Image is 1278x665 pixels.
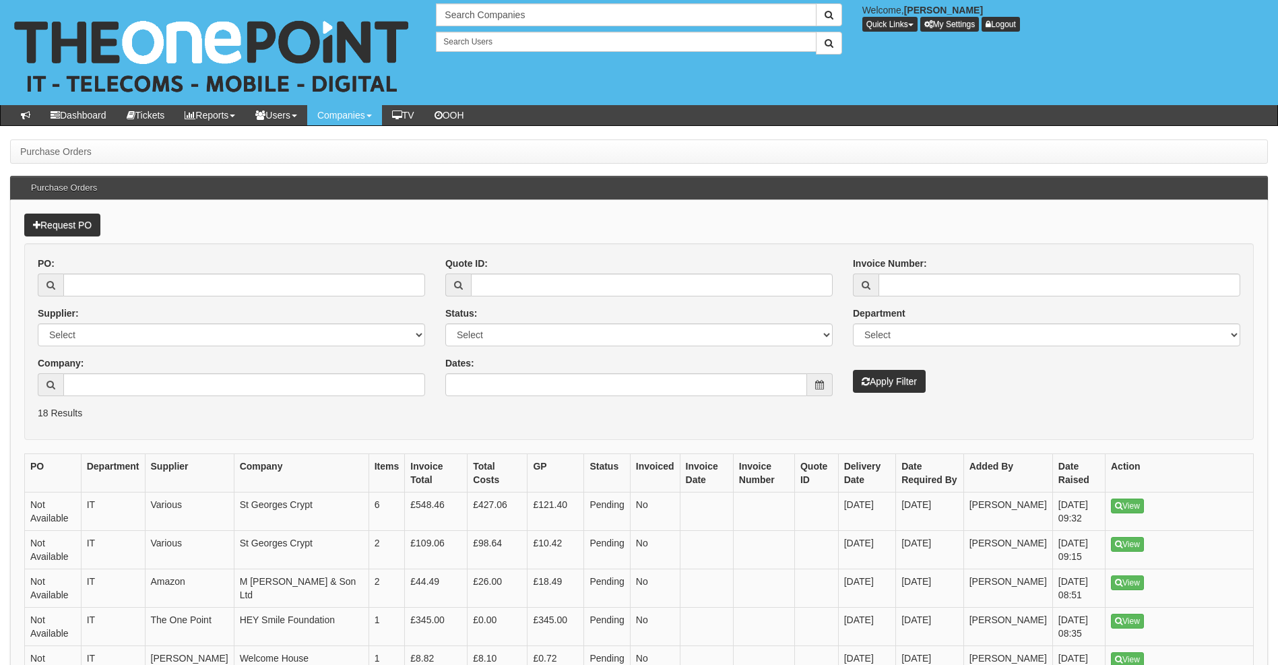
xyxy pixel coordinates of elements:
[25,454,82,493] th: PO
[145,569,234,608] td: Amazon
[145,531,234,569] td: Various
[1111,614,1144,629] a: View
[794,454,838,493] th: Quote ID
[382,105,424,125] a: TV
[369,454,405,493] th: Items
[838,569,895,608] td: [DATE]
[405,608,468,646] td: £345.00
[528,531,584,569] td: £10.42
[81,454,145,493] th: Department
[584,454,630,493] th: Status
[25,531,82,569] td: Not Available
[584,493,630,531] td: Pending
[24,214,100,236] a: Request PO
[584,531,630,569] td: Pending
[630,608,680,646] td: No
[369,531,405,569] td: 2
[1111,575,1144,590] a: View
[896,608,964,646] td: [DATE]
[1052,493,1105,531] td: [DATE] 09:32
[81,531,145,569] td: IT
[468,608,528,646] td: £0.00
[145,454,234,493] th: Supplier
[963,569,1052,608] td: [PERSON_NAME]
[896,454,964,493] th: Date Required By
[436,3,816,26] input: Search Companies
[38,307,79,320] label: Supplier:
[963,608,1052,646] td: [PERSON_NAME]
[853,307,905,320] label: Department
[234,493,369,531] td: St Georges Crypt
[630,454,680,493] th: Invoiced
[896,531,964,569] td: [DATE]
[174,105,245,125] a: Reports
[468,531,528,569] td: £98.64
[38,406,1240,420] p: 18 Results
[630,569,680,608] td: No
[40,105,117,125] a: Dashboard
[1052,608,1105,646] td: [DATE] 08:35
[468,493,528,531] td: £427.06
[81,493,145,531] td: IT
[24,177,104,199] h3: Purchase Orders
[528,493,584,531] td: £121.40
[838,531,895,569] td: [DATE]
[234,569,369,608] td: M [PERSON_NAME] & Son Ltd
[445,257,488,270] label: Quote ID:
[405,493,468,531] td: £548.46
[982,17,1020,32] a: Logout
[20,145,92,158] li: Purchase Orders
[853,257,927,270] label: Invoice Number:
[1052,531,1105,569] td: [DATE] 09:15
[896,569,964,608] td: [DATE]
[369,493,405,531] td: 6
[25,608,82,646] td: Not Available
[852,3,1278,32] div: Welcome,
[38,356,84,370] label: Company:
[445,307,477,320] label: Status:
[528,454,584,493] th: GP
[468,569,528,608] td: £26.00
[117,105,175,125] a: Tickets
[584,608,630,646] td: Pending
[528,608,584,646] td: £345.00
[1052,569,1105,608] td: [DATE] 08:51
[234,608,369,646] td: HEY Smile Foundation
[234,531,369,569] td: St Georges Crypt
[145,493,234,531] td: Various
[1111,499,1144,513] a: View
[25,569,82,608] td: Not Available
[81,569,145,608] td: IT
[369,569,405,608] td: 2
[680,454,733,493] th: Invoice Date
[630,493,680,531] td: No
[445,356,474,370] label: Dates:
[25,493,82,531] td: Not Available
[307,105,382,125] a: Companies
[1052,454,1105,493] th: Date Raised
[853,370,926,393] button: Apply Filter
[1106,454,1254,493] th: Action
[436,32,816,52] input: Search Users
[862,17,918,32] button: Quick Links
[838,493,895,531] td: [DATE]
[424,105,474,125] a: OOH
[81,608,145,646] td: IT
[38,257,55,270] label: PO:
[838,608,895,646] td: [DATE]
[405,454,468,493] th: Invoice Total
[584,569,630,608] td: Pending
[838,454,895,493] th: Delivery Date
[963,531,1052,569] td: [PERSON_NAME]
[405,531,468,569] td: £109.06
[528,569,584,608] td: £18.49
[904,5,983,15] b: [PERSON_NAME]
[963,493,1052,531] td: [PERSON_NAME]
[245,105,307,125] a: Users
[733,454,794,493] th: Invoice Number
[145,608,234,646] td: The One Point
[630,531,680,569] td: No
[468,454,528,493] th: Total Costs
[896,493,964,531] td: [DATE]
[234,454,369,493] th: Company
